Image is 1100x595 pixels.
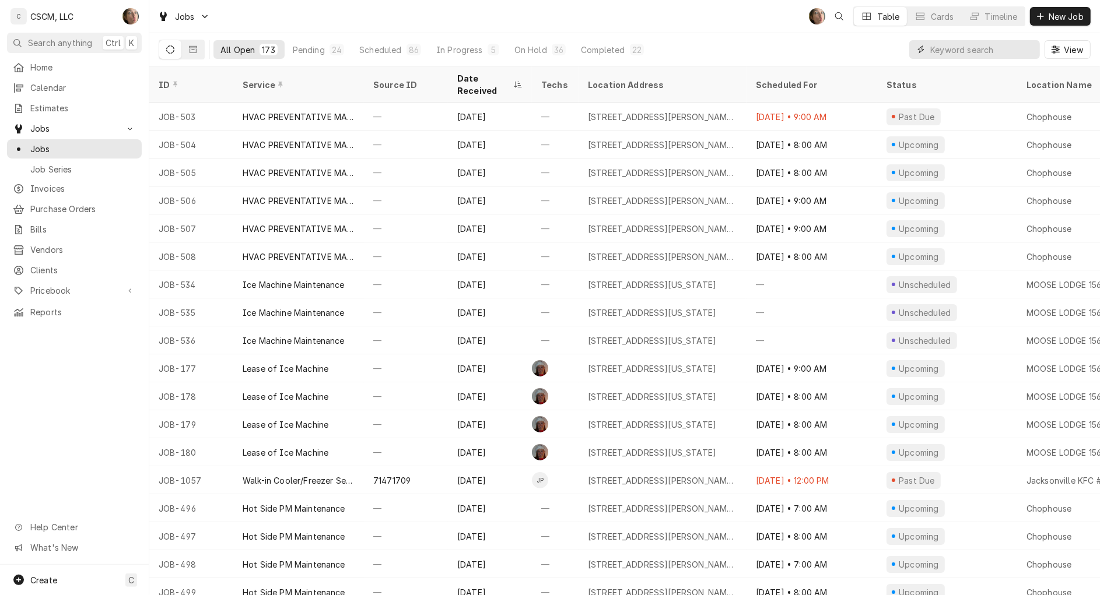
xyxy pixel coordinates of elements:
a: Go to Help Center [7,517,142,537]
span: Ctrl [106,37,121,49]
span: What's New [30,541,135,554]
div: [DATE] [448,354,532,382]
div: — [747,270,877,298]
div: — [532,298,579,326]
a: Go to Jobs [7,119,142,138]
div: HVAC PREVENTATIVE MAINTENANCE [243,195,355,207]
div: Dena Vecchetti's Avatar [532,360,548,376]
a: Bills [7,220,142,239]
div: Service [243,79,352,91]
div: JOB-505 [149,159,233,186]
span: Home [30,61,136,73]
div: [DATE] [448,186,532,214]
div: [DATE] • 7:00 AM [747,494,877,522]
div: JOB-506 [149,186,233,214]
span: Pricebook [30,284,118,297]
div: HVAC PREVENTATIVE MAINTENANCE [243,139,355,151]
div: JOB-179 [149,410,233,438]
div: [DATE] [448,298,532,326]
div: Location Address [588,79,735,91]
div: [STREET_ADDRESS][US_STATE] [588,390,716,403]
div: [DATE] • 8:00 AM [747,159,877,186]
div: Lease of Ice Machine [243,362,328,375]
div: Hot Side PM Maintenance [243,502,345,515]
div: [STREET_ADDRESS][PERSON_NAME][US_STATE] [588,195,737,207]
div: — [364,438,448,466]
div: — [747,298,877,326]
div: Upcoming [898,418,941,431]
div: Upcoming [898,502,941,515]
div: Serra Heyen's Avatar [122,8,139,24]
a: Go to What's New [7,538,142,557]
div: HVAC PREVENTATIVE MAINTENANCE [243,111,355,123]
div: [DATE] [448,466,532,494]
div: — [747,326,877,354]
div: CSCM, LLC [30,10,73,23]
div: [DATE] [448,270,532,298]
div: JOB-507 [149,214,233,242]
div: Pending [293,44,325,56]
div: Scheduled For [756,79,866,91]
div: All Open [220,44,255,56]
span: Jobs [30,122,118,135]
div: Jonnie Pakovich's Avatar [532,472,548,488]
span: Invoices [30,182,136,195]
div: JOB-504 [149,131,233,159]
div: — [364,270,448,298]
div: Chophouse [1027,530,1071,543]
div: DV [532,388,548,404]
div: [DATE] [448,410,532,438]
div: Ice Machine Maintenance [243,307,345,319]
div: — [364,354,448,382]
div: Unscheduled [898,279,952,291]
div: — [532,494,579,522]
div: Past Due [898,111,937,123]
div: [STREET_ADDRESS][US_STATE] [588,335,716,347]
div: JP [532,472,548,488]
div: [DATE] • 12:00 PM [747,466,877,494]
div: — [532,131,579,159]
div: [DATE] [448,159,532,186]
div: — [532,326,579,354]
div: [DATE] • 9:00 AM [747,103,877,131]
div: [DATE] • 8:00 AM [747,438,877,466]
div: JOB-1057 [149,466,233,494]
div: Upcoming [898,530,941,543]
div: Lease of Ice Machine [243,418,328,431]
button: Open search [830,7,849,26]
div: [STREET_ADDRESS][US_STATE] [588,362,716,375]
div: [DATE] [448,242,532,270]
div: Upcoming [898,139,941,151]
div: — [364,186,448,214]
div: Chophouse [1027,111,1071,123]
div: [DATE] [448,214,532,242]
a: Purchase Orders [7,199,142,219]
div: Ice Machine Maintenance [243,335,345,347]
div: [STREET_ADDRESS][PERSON_NAME][US_STATE] [588,167,737,179]
div: [STREET_ADDRESS][US_STATE] [588,418,716,431]
div: — [532,550,579,578]
div: [DATE] • 8:00 AM [747,522,877,550]
div: [DATE] • 8:00 AM [747,382,877,410]
span: Search anything [28,37,92,49]
div: JOB-177 [149,354,233,382]
span: Create [30,575,57,585]
div: [DATE] • 9:00 AM [747,354,877,382]
div: — [532,270,579,298]
a: Estimates [7,98,142,118]
div: — [532,214,579,242]
div: [DATE] [448,326,532,354]
div: Hot Side PM Maintenance [243,530,345,543]
div: [DATE] [448,494,532,522]
div: Timeline [985,10,1018,23]
div: HVAC PREVENTATIVE MAINTENANCE [243,251,355,263]
div: Upcoming [898,390,941,403]
div: — [532,522,579,550]
div: HVAC PREVENTATIVE MAINTENANCE [243,167,355,179]
div: Unscheduled [898,335,952,347]
div: — [364,382,448,410]
div: Upcoming [898,167,941,179]
div: Upcoming [898,223,941,235]
div: 22 [632,44,642,56]
div: Chophouse [1027,251,1071,263]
